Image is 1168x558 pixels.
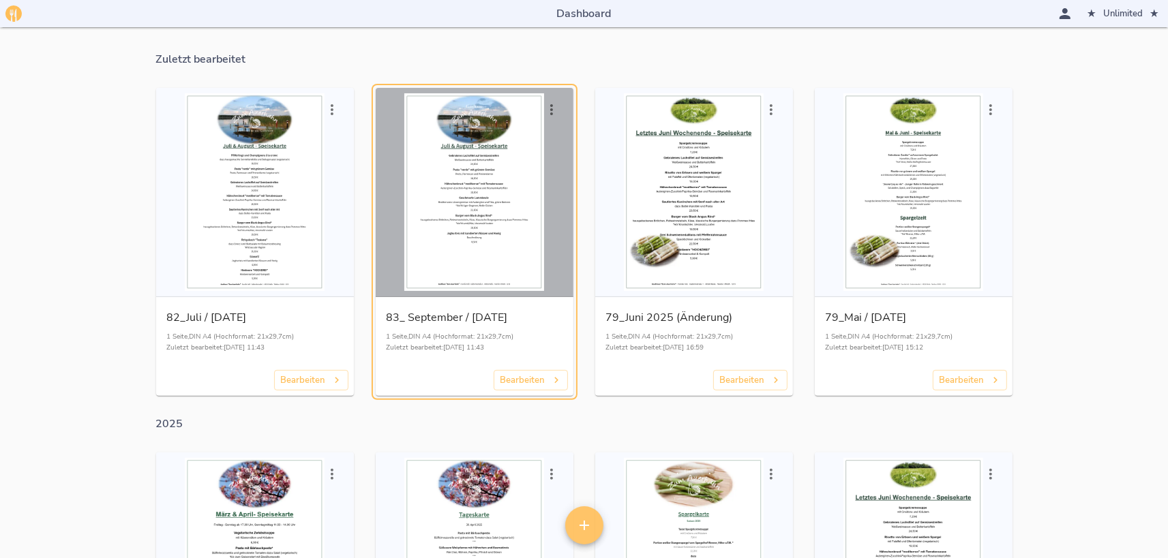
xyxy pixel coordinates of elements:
[1083,3,1163,25] button: Unlimited
[167,331,343,354] p: 1 Seite , DIN A4 (Hochformat: 21x29,7cm) Zuletzt bearbeitet: [DATE] 11:43
[387,308,563,327] p: 83_ September / [DATE]
[156,418,1013,431] h3: 2025
[606,308,782,327] p: 79_Juni 2025 (Änderung)
[274,370,348,391] a: Bearbeiten
[720,373,781,388] span: Bearbeiten
[713,370,788,391] a: Bearbeiten
[281,373,342,388] span: Bearbeiten
[940,373,1000,388] span: Bearbeiten
[167,308,343,327] p: 82_Juli / [DATE]
[1087,6,1159,22] span: Unlimited
[494,370,568,391] a: Bearbeiten
[500,373,561,388] span: Bearbeiten
[156,53,1013,66] h3: Zuletzt bearbeitet
[826,308,1002,327] p: 79_Mai / [DATE]
[826,331,1002,354] p: 1 Seite , DIN A4 (Hochformat: 21x29,7cm) Zuletzt bearbeitet: [DATE] 15:12
[387,331,563,354] p: 1 Seite , DIN A4 (Hochformat: 21x29,7cm) Zuletzt bearbeitet: [DATE] 11:43
[606,331,782,354] p: 1 Seite , DIN A4 (Hochformat: 21x29,7cm) Zuletzt bearbeitet: [DATE] 16:59
[557,7,612,20] h3: Dashboard
[933,370,1007,391] a: Bearbeiten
